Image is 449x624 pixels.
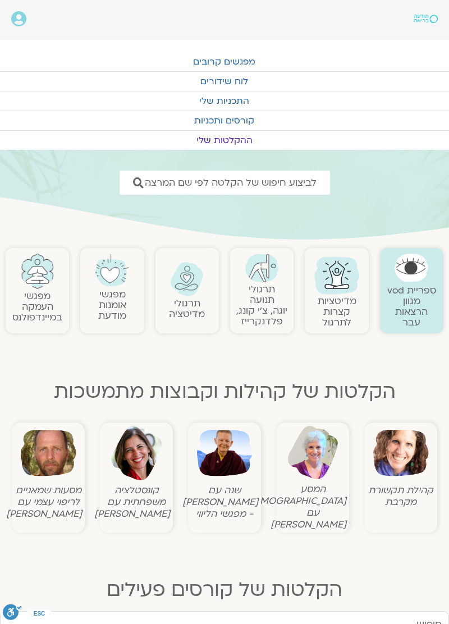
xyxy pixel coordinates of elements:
span: לביצוע חיפוש של הקלטה לפי שם המרצה [145,177,317,188]
figcaption: קונסטלציה משפחתית עם [PERSON_NAME] [103,484,170,520]
a: מדיטציות קצרות לתרגול [318,295,356,329]
figcaption: קהילת תקשורת מקרבת [367,484,434,508]
h2: הקלטות של קהילות וקבוצות מתמשכות [6,380,443,403]
a: לביצוע חיפוש של הקלטה לפי שם המרצה [120,171,330,195]
figcaption: המסע [DEMOGRAPHIC_DATA] עם [PERSON_NAME] [279,483,346,530]
figcaption: שנה עם [PERSON_NAME] - מפגשי הליווי [191,484,258,520]
a: תרגולי תנועהיוגה, צ׳י קונג, פלדנקרייז [236,283,287,328]
a: תרגולימדיטציה [169,297,205,320]
h2: הקלטות של קורסים פעילים [6,579,443,601]
a: ספריית vodמגוון הרצאות עבר [387,284,436,329]
a: מפגשיאומנות מודעת [98,288,126,322]
figcaption: מסעות שמאניים לריפוי עצמי עם [PERSON_NAME] [15,484,82,520]
a: מפגשיהעמקה במיינדפולנס [12,290,62,324]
